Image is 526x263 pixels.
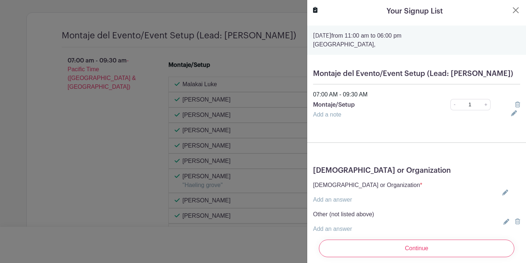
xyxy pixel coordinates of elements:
[313,100,430,109] p: Montaje/Setup
[481,99,491,110] a: +
[313,69,520,78] h5: Montaje del Evento/Event Setup (Lead: [PERSON_NAME])
[309,90,525,99] div: 07:00 AM - 09:30 AM
[313,40,520,49] p: [GEOGRAPHIC_DATA],
[313,210,374,219] p: Other (not listed above)
[313,166,520,175] h5: [DEMOGRAPHIC_DATA] or Organization
[313,181,422,190] p: [DEMOGRAPHIC_DATA] or Organization
[313,31,520,40] p: from 11:00 am to 06:00 pm
[511,6,520,15] button: Close
[450,99,458,110] a: -
[319,240,514,257] input: Continue
[313,226,352,232] a: Add an answer
[313,197,352,203] a: Add an answer
[313,33,331,39] strong: [DATE]
[313,111,341,118] a: Add a note
[386,6,443,17] h5: Your Signup List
